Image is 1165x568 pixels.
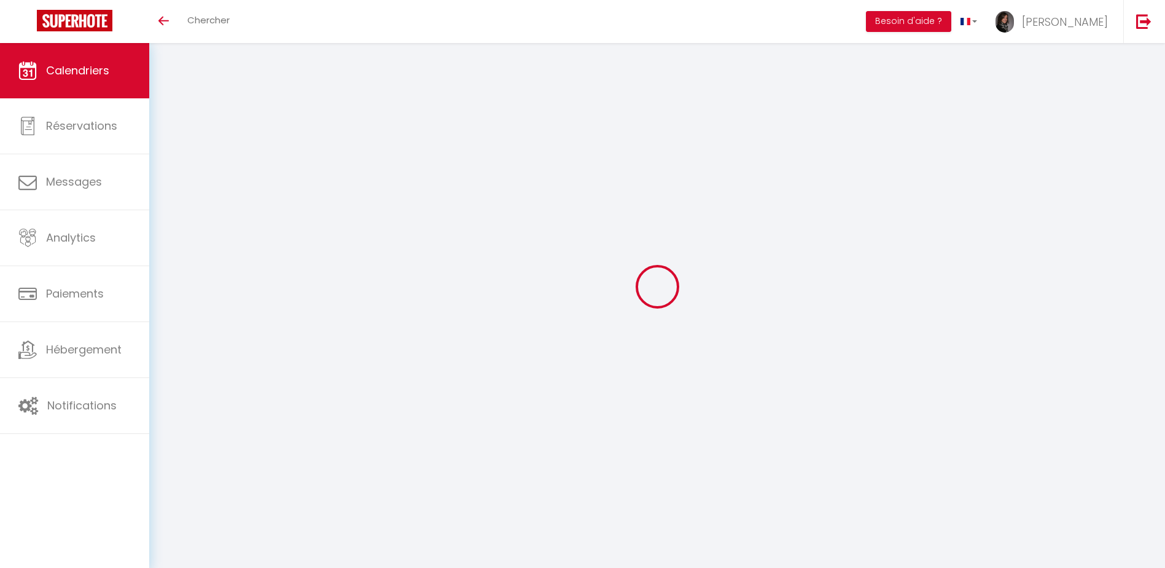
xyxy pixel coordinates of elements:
span: Messages [46,174,102,189]
img: Super Booking [37,10,112,31]
img: ... [996,11,1014,33]
span: Réservations [46,118,117,133]
button: Besoin d'aide ? [866,11,951,32]
span: Paiements [46,286,104,301]
span: Calendriers [46,63,109,78]
span: Hébergement [46,342,122,357]
span: Notifications [47,398,117,413]
span: [PERSON_NAME] [1022,14,1108,30]
span: Analytics [46,230,96,245]
span: Chercher [187,14,230,26]
img: logout [1136,14,1151,29]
